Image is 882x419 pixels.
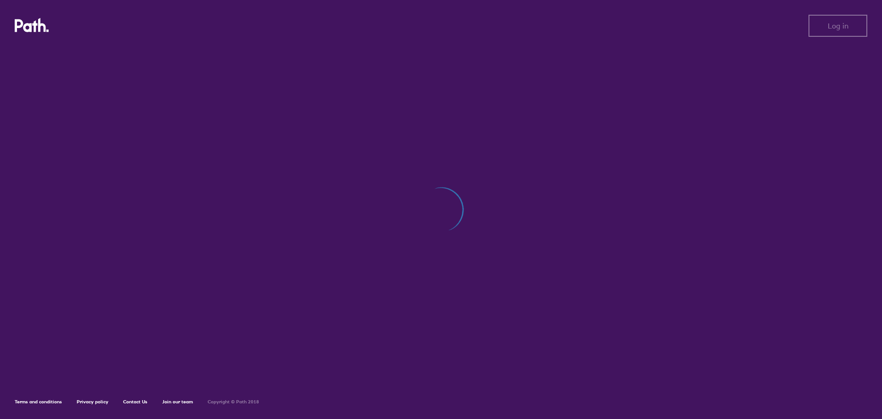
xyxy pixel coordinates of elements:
[808,15,867,37] button: Log in
[162,399,193,405] a: Join our team
[15,399,62,405] a: Terms and conditions
[123,399,147,405] a: Contact Us
[208,399,259,405] h6: Copyright © Path 2018
[828,22,848,30] span: Log in
[77,399,108,405] a: Privacy policy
